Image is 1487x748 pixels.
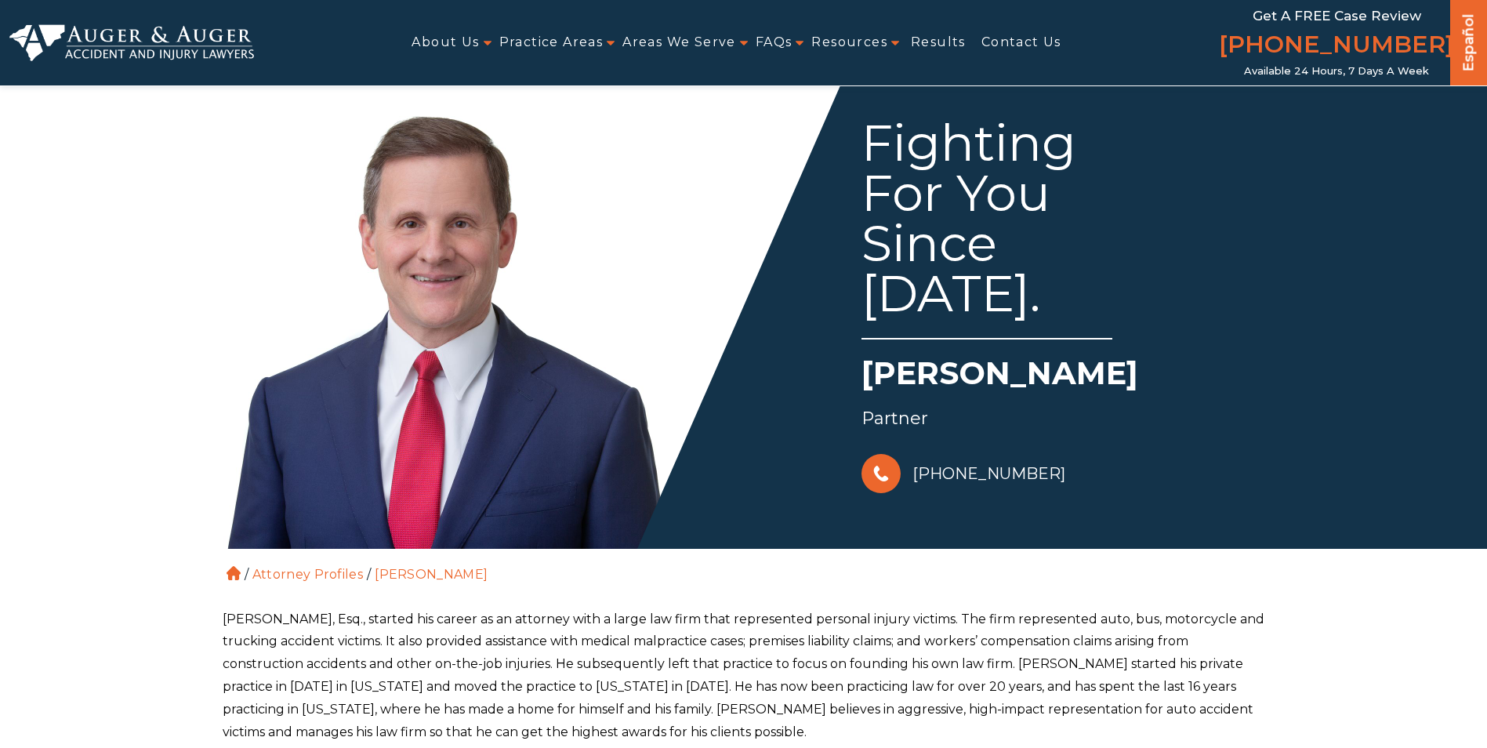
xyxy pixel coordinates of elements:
div: Partner [861,403,1268,434]
a: About Us [412,25,479,60]
a: Resources [811,25,887,60]
span: Available 24 Hours, 7 Days a Week [1244,65,1429,78]
a: Home [227,566,241,580]
li: [PERSON_NAME] [371,567,491,582]
img: Auger & Auger Accident and Injury Lawyers Logo [9,24,254,62]
p: [PERSON_NAME], Esq., started his career as an attorney with a large law firm that represented per... [223,608,1265,744]
a: Areas We Serve [622,25,736,60]
ol: / / [223,549,1265,585]
a: Attorney Profiles [252,567,363,582]
div: Fighting For You Since [DATE]. [861,118,1112,340]
a: FAQs [756,25,792,60]
a: Results [911,25,966,60]
img: Herbert Auger [211,78,681,549]
a: Contact Us [981,25,1061,60]
span: Get a FREE Case Review [1253,8,1421,24]
a: [PHONE_NUMBER] [861,450,1065,497]
h1: [PERSON_NAME] [861,351,1268,403]
a: Practice Areas [499,25,604,60]
a: [PHONE_NUMBER] [1219,27,1454,65]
